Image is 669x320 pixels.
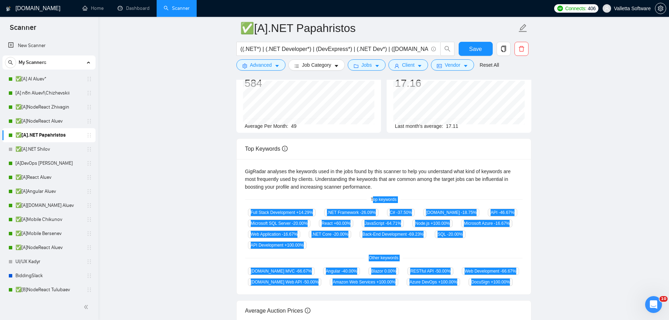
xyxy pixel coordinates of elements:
[488,209,517,216] span: API
[86,203,92,208] span: holder
[494,221,510,226] span: -16.67 %
[236,59,286,71] button: settingAdvancedcaret-down
[15,255,82,269] a: UI/UX Kadyr
[431,59,474,71] button: idcardVendorcaret-down
[123,3,136,15] div: Закрыть
[296,269,312,274] span: -66.67 %
[282,232,298,237] span: -16.67 %
[86,146,92,152] span: holder
[22,230,28,236] button: Средство выбора GIF-файла
[11,101,110,135] div: We had an issue where some bids failed to send. This happened because the browser sessions could ...
[408,232,424,237] span: -69.23 %
[292,221,308,226] span: -20.00 %
[518,24,527,33] span: edit
[45,230,50,236] button: Start recording
[11,50,110,92] div: Hello there! Currently this ticket is in progress. As I mentioned, when we have any updates here,...
[367,196,401,203] span: Top keywords
[645,296,662,313] iframe: Intercom live chat
[86,273,92,279] span: holder
[514,42,529,56] button: delete
[324,209,379,216] span: .NET Framework
[402,61,415,69] span: Client
[15,269,82,283] a: BiddingSlack
[86,90,92,96] span: holder
[34,4,48,9] h1: Dima
[15,241,82,255] a: ✅[A]NodeReact Aluev
[362,220,404,227] span: JavaScript
[86,76,92,82] span: holder
[20,4,31,15] img: Profile image for Dima
[245,139,523,159] div: Top Keywords
[461,210,477,215] span: -18.75 %
[323,267,360,275] span: Angular
[120,227,132,239] button: Отправить сообщение…
[360,230,426,238] span: Back-End Development
[5,3,18,16] button: go back
[164,5,190,11] a: searchScanner
[282,146,288,151] span: info-circle
[435,269,451,274] span: -50.00 %
[284,243,303,248] span: +100.00 %
[463,63,468,68] span: caret-down
[15,170,82,184] a: ✅[A]React Aluev
[655,6,666,11] a: setting
[6,18,135,46] div: info@vallettasoftware.com говорит…
[375,63,380,68] span: caret-down
[86,231,92,236] span: holder
[431,47,436,51] span: info-circle
[11,230,17,236] button: Средство выбора эмодзи
[500,269,516,274] span: -66.67 %
[305,308,310,313] span: info-circle
[360,210,376,215] span: -26.09 %
[86,259,92,265] span: holder
[333,232,348,237] span: -20.00 %
[86,217,92,222] span: holder
[86,189,92,194] span: holder
[241,45,428,53] input: Search Freelance Jobs...
[83,5,104,11] a: homeHome
[469,45,482,53] span: Save
[423,209,479,216] span: [DOMAIN_NAME]
[330,278,398,286] span: Amazon Web Services
[386,221,401,226] span: -64.71 %
[446,123,458,129] span: 17.11
[437,63,442,68] span: idcard
[84,303,91,311] span: double-left
[25,18,135,40] div: We already missed like ~30-50 opportunities I guess
[275,63,280,68] span: caret-down
[368,267,399,275] span: Blazor
[309,230,351,238] span: .NET Core
[565,5,586,12] span: Connects:
[384,269,396,274] span: 0.00 %
[4,22,42,37] span: Scanner
[15,72,82,86] a: ✅[A] AI Aluev*
[348,59,386,71] button: folderJobscaret-down
[660,296,668,302] span: 10
[441,46,454,52] span: search
[319,220,353,227] span: React
[491,280,510,285] span: +100.00 %
[250,61,272,69] span: Advanced
[6,46,135,97] div: Dima говорит…
[86,287,92,293] span: holder
[515,46,528,52] span: delete
[86,118,92,124] span: holder
[242,63,247,68] span: setting
[248,241,307,249] span: API Development
[245,123,288,129] span: Average Per Month:
[248,209,316,216] span: Full Stack Development
[15,142,82,156] a: ✅[A].NET Shilov
[6,46,115,96] div: Hello there!Currently this ticket is in progress. As I mentioned, when we have any updates here, ...
[15,100,82,114] a: ✅[A]NodeReact Zhivagin
[396,210,412,215] span: -37.50 %
[5,60,16,65] span: search
[395,123,443,129] span: Last month's average:
[118,5,150,11] a: dashboardDashboard
[291,123,297,129] span: 49
[248,278,322,286] span: [DOMAIN_NAME] Web API
[294,63,299,68] span: bars
[110,3,123,16] button: Главная
[86,175,92,180] span: holder
[104,200,135,216] div: Thanks!
[15,198,82,213] a: ✅[A][DOMAIN_NAME] Aluev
